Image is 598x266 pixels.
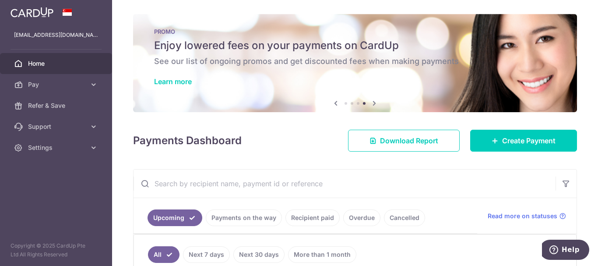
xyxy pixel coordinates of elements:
h4: Payments Dashboard [133,133,242,149]
input: Search by recipient name, payment id or reference [134,170,556,198]
a: More than 1 month [288,246,356,263]
span: Download Report [380,135,438,146]
a: Next 7 days [183,246,230,263]
span: Support [28,122,86,131]
a: Recipient paid [285,209,340,226]
a: Overdue [343,209,380,226]
a: Next 30 days [233,246,285,263]
h6: See our list of ongoing promos and get discounted fees when making payments [154,56,556,67]
a: Cancelled [384,209,425,226]
a: Create Payment [470,130,577,152]
span: Refer & Save [28,101,86,110]
a: Download Report [348,130,460,152]
iframe: Opens a widget where you can find more information [542,240,589,262]
a: Read more on statuses [488,212,566,220]
span: Settings [28,143,86,152]
h5: Enjoy lowered fees on your payments on CardUp [154,39,556,53]
span: Pay [28,80,86,89]
a: All [148,246,179,263]
img: Latest Promos banner [133,14,577,112]
img: CardUp [11,7,53,18]
a: Learn more [154,77,192,86]
a: Upcoming [148,209,202,226]
p: PROMO [154,28,556,35]
span: Read more on statuses [488,212,557,220]
span: Home [28,59,86,68]
span: Create Payment [502,135,556,146]
a: Payments on the way [206,209,282,226]
p: [EMAIL_ADDRESS][DOMAIN_NAME] [14,31,98,39]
